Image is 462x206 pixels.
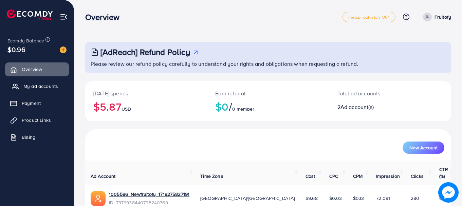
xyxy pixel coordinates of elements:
[91,60,447,68] p: Please review our refund policy carefully to understand your rights and obligations when requesti...
[5,130,69,144] a: Billing
[93,89,199,97] p: [DATE] spends
[200,173,223,180] span: Time Zone
[435,13,451,21] p: Fruitofy
[420,13,451,21] a: Fruitofy
[411,195,419,202] span: 280
[5,62,69,76] a: Overview
[5,96,69,110] a: Payment
[337,89,413,97] p: Total ad accounts
[215,100,321,113] h2: $0
[5,79,69,93] a: My ad accounts
[22,134,35,141] span: Billing
[5,113,69,127] a: Product Links
[91,191,106,206] img: ic-ads-acc.e4c84228.svg
[200,195,295,202] span: [GEOGRAPHIC_DATA]/[GEOGRAPHIC_DATA]
[122,106,131,112] span: USD
[91,173,116,180] span: Ad Account
[353,173,363,180] span: CPM
[22,66,42,73] span: Overview
[329,173,338,180] span: CPC
[232,106,254,112] span: 0 member
[109,199,189,206] span: ID: 7379938440798240769
[403,142,444,154] button: New Account
[306,195,318,202] span: $9.68
[409,145,438,150] span: New Account
[343,12,395,22] a: metap_pakistan_001
[353,195,364,202] span: $0.13
[60,13,68,21] img: menu
[100,47,190,57] h3: [AdReach] Refund Policy
[376,173,400,180] span: Impression
[7,44,25,54] span: $0.96
[93,100,199,113] h2: $5.87
[438,182,459,203] img: image
[85,12,125,22] h3: Overview
[7,10,53,20] img: logo
[306,173,315,180] span: Cost
[22,117,51,124] span: Product Links
[348,15,390,19] span: metap_pakistan_001
[60,46,67,53] img: image
[229,99,232,114] span: /
[7,37,44,44] span: Ecomdy Balance
[340,103,374,111] span: Ad account(s)
[22,100,41,107] span: Payment
[411,173,424,180] span: Clicks
[439,166,448,180] span: CTR (%)
[109,191,189,198] a: 1005586_Newfruitofy_1718275827191
[329,195,342,202] span: $0.03
[23,83,58,90] span: My ad accounts
[337,104,413,110] h2: 2
[215,89,321,97] p: Earn referral
[376,195,390,202] span: 72,091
